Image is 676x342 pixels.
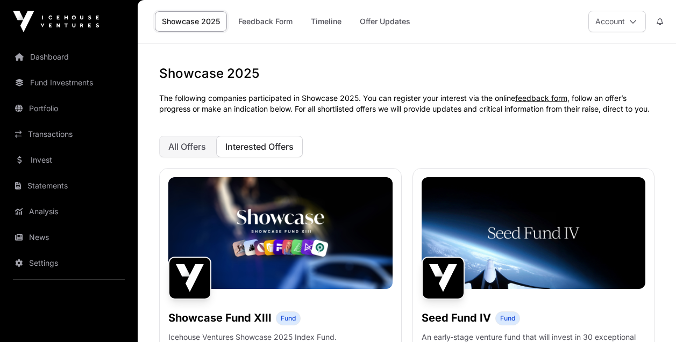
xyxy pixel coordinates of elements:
[9,200,129,223] a: Analysis
[588,11,646,32] button: Account
[353,11,417,32] a: Offer Updates
[9,148,129,172] a: Invest
[304,11,348,32] a: Timeline
[155,11,227,32] a: Showcase 2025
[500,314,515,323] span: Fund
[159,136,215,157] button: All Offers
[515,93,567,103] a: feedback form
[225,141,294,152] span: Interested Offers
[422,177,646,289] img: Seed-Fund-4_Banner.jpg
[9,174,129,198] a: Statements
[9,225,129,249] a: News
[168,257,211,300] img: Showcase Fund XIII
[231,11,300,32] a: Feedback Form
[9,122,129,146] a: Transactions
[168,177,393,289] img: Showcase-Fund-Banner-1.jpg
[159,93,654,114] p: The following companies participated in Showcase 2025. You can register your interest via the onl...
[9,71,129,94] a: Fund Investments
[168,141,206,152] span: All Offers
[9,251,129,275] a: Settings
[422,257,465,300] img: Seed Fund IV
[9,45,129,69] a: Dashboard
[622,290,676,342] iframe: Chat Widget
[422,310,491,325] h1: Seed Fund IV
[9,97,129,120] a: Portfolio
[216,136,303,157] button: Interested Offers
[168,310,272,325] h1: Showcase Fund XIII
[13,11,99,32] img: Icehouse Ventures Logo
[159,65,654,82] h1: Showcase 2025
[281,314,296,323] span: Fund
